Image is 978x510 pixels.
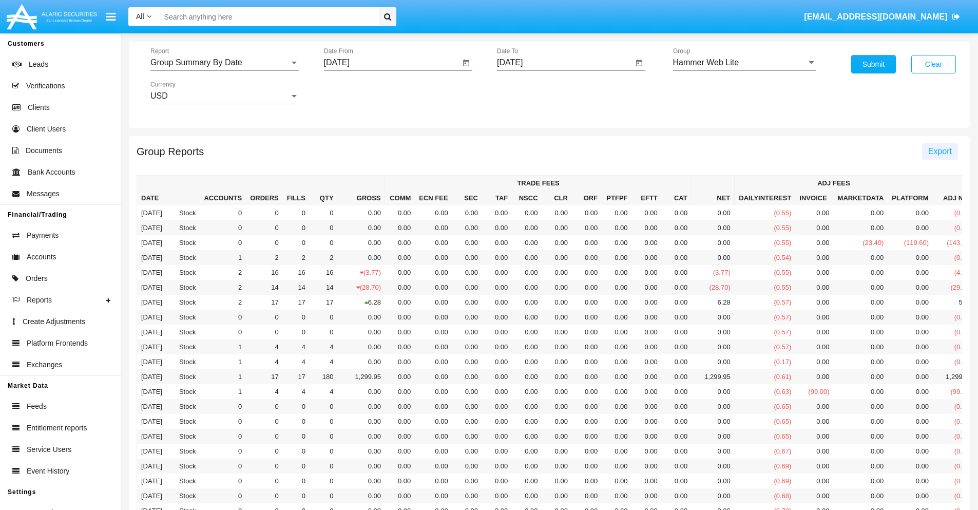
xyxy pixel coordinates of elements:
[27,338,88,349] span: Platform Frontends
[933,310,976,325] td: (0.57)
[137,176,166,206] th: Date
[310,354,338,369] td: 4
[662,295,692,310] td: 0.00
[310,176,338,206] th: Qty
[834,235,888,250] td: (23.40)
[851,55,896,73] button: Submit
[338,310,385,325] td: 0.00
[452,250,482,265] td: 0.00
[602,310,631,325] td: 0.00
[338,205,385,220] td: 0.00
[602,339,631,354] td: 0.00
[692,235,735,250] td: 0.00
[692,250,735,265] td: 0.00
[692,280,735,295] td: (28.70)
[888,325,933,339] td: 0.00
[415,325,452,339] td: 0.00
[632,325,662,339] td: 0.00
[933,280,976,295] td: (29.25)
[795,220,833,235] td: 0.00
[542,250,572,265] td: 0.00
[310,280,338,295] td: 14
[542,310,572,325] td: 0.00
[834,325,888,339] td: 0.00
[888,205,933,220] td: 0.00
[933,235,976,250] td: (143.55)
[23,316,85,327] span: Create Adjustments
[735,191,796,205] th: dailyInterest
[662,325,692,339] td: 0.00
[692,220,735,235] td: 0.00
[200,220,246,235] td: 0
[452,295,482,310] td: 0.00
[283,339,310,354] td: 4
[28,167,75,178] span: Bank Accounts
[834,191,888,205] th: marketData
[159,7,375,26] input: Search
[512,191,542,205] th: NSCC
[310,205,338,220] td: 0
[137,265,166,280] td: [DATE]
[572,191,602,205] th: ORF
[692,205,735,220] td: 0.00
[338,235,385,250] td: 0.00
[452,265,482,280] td: 0.00
[795,250,833,265] td: 0.00
[834,265,888,280] td: 0.00
[137,354,166,369] td: [DATE]
[512,220,542,235] td: 0.00
[602,220,631,235] td: 0.00
[310,310,338,325] td: 0
[735,325,796,339] td: (0.57)
[795,191,833,205] th: invoice
[338,295,385,310] td: 6.28
[200,295,246,310] td: 2
[572,310,602,325] td: 0.00
[632,191,662,205] th: EFTT
[200,265,246,280] td: 2
[28,102,50,113] span: Clients
[385,220,415,235] td: 0.00
[888,339,933,354] td: 0.00
[632,220,662,235] td: 0.00
[602,250,631,265] td: 0.00
[385,280,415,295] td: 0.00
[150,58,242,67] span: Group Summary By Date
[888,295,933,310] td: 0.00
[310,339,338,354] td: 4
[385,235,415,250] td: 0.00
[150,91,168,100] span: USD
[795,205,833,220] td: 0.00
[452,205,482,220] td: 0.00
[542,325,572,339] td: 0.00
[385,295,415,310] td: 0.00
[283,235,310,250] td: 0
[632,339,662,354] td: 0.00
[482,280,512,295] td: 0.00
[933,339,976,354] td: (0.57)
[385,265,415,280] td: 0.00
[27,295,52,306] span: Reports
[795,265,833,280] td: 0.00
[735,220,796,235] td: (0.55)
[246,325,283,339] td: 0
[928,147,952,156] span: Export
[452,339,482,354] td: 0.00
[542,265,572,280] td: 0.00
[5,2,99,32] img: Logo image
[692,295,735,310] td: 6.28
[452,310,482,325] td: 0.00
[166,280,200,295] td: Stock
[310,265,338,280] td: 16
[26,81,65,91] span: Verifications
[283,220,310,235] td: 0
[834,339,888,354] td: 0.00
[338,220,385,235] td: 0.00
[415,250,452,265] td: 0.00
[482,205,512,220] td: 0.00
[415,191,452,205] th: Ecn Fee
[572,265,602,280] td: 0.00
[27,124,66,135] span: Client Users
[888,265,933,280] td: 0.00
[735,295,796,310] td: (0.57)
